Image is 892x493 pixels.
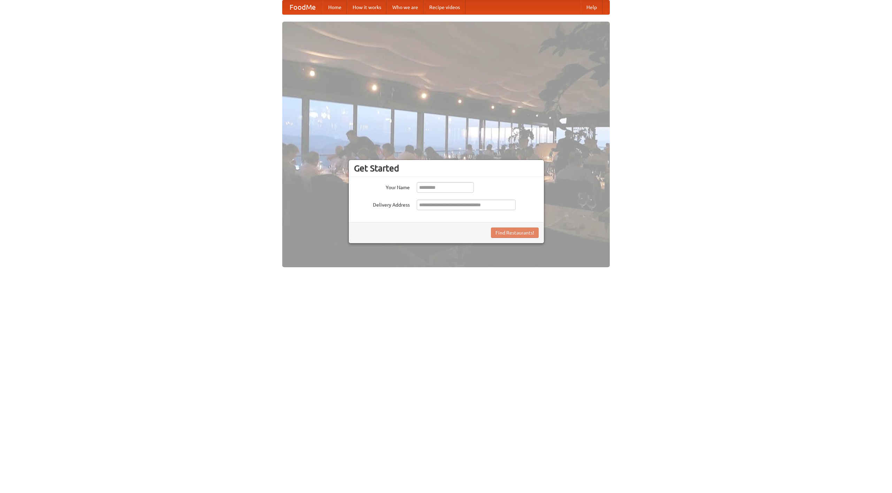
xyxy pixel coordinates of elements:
a: How it works [347,0,387,14]
a: Home [323,0,347,14]
a: Help [581,0,602,14]
h3: Get Started [354,163,539,174]
a: Who we are [387,0,424,14]
label: Your Name [354,182,410,191]
button: Find Restaurants! [491,228,539,238]
a: FoodMe [283,0,323,14]
label: Delivery Address [354,200,410,208]
a: Recipe videos [424,0,466,14]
